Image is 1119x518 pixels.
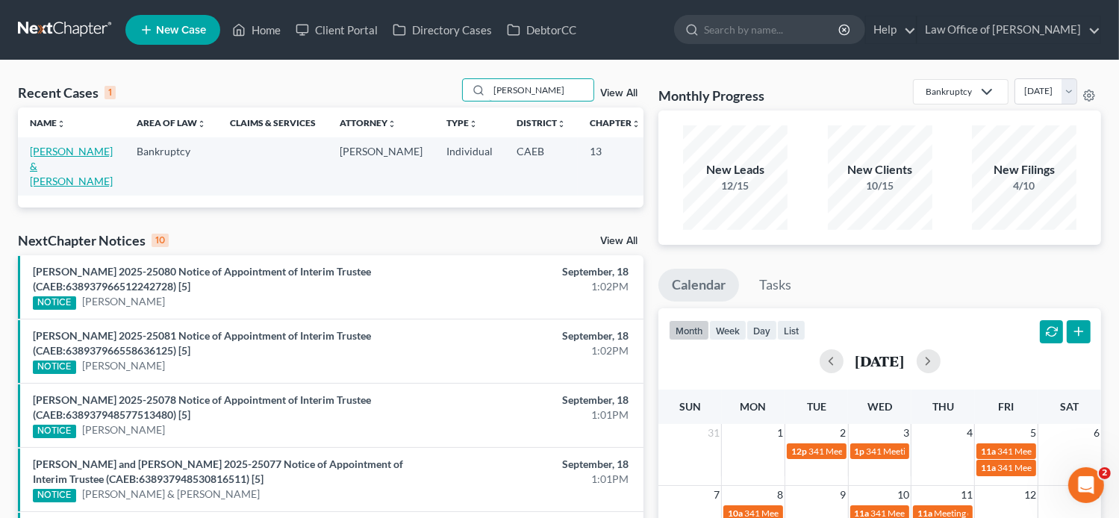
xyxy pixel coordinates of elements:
span: 11 [959,486,974,504]
td: [PERSON_NAME] [328,137,434,195]
span: 12p [791,446,807,457]
a: Chapterunfold_more [590,117,640,128]
a: Directory Cases [385,16,499,43]
td: Bankruptcy [125,137,218,195]
span: 341 Meeting for Cariss Milano & [PERSON_NAME] [808,446,1005,457]
div: NOTICE [33,425,76,438]
a: Client Portal [288,16,385,43]
span: 3 [902,424,911,442]
a: [PERSON_NAME] [82,422,165,437]
span: 6 [1092,424,1101,442]
button: week [709,320,746,340]
i: unfold_more [57,119,66,128]
a: [PERSON_NAME] 2025-25080 Notice of Appointment of Interim Trustee (CAEB:638937966512242728) [5] [33,265,371,293]
div: 1:01PM [440,472,629,487]
div: 1:01PM [440,408,629,422]
span: 7 [712,486,721,504]
div: NOTICE [33,361,76,374]
a: Nameunfold_more [30,117,66,128]
span: 341 Meeting for [PERSON_NAME][GEOGRAPHIC_DATA] [867,446,1091,457]
a: DebtorCC [499,16,584,43]
div: 1:02PM [440,343,629,358]
div: New Leads [683,161,788,178]
span: 11a [981,462,996,473]
button: day [746,320,777,340]
span: 5 [1029,424,1038,442]
td: CAEB [505,137,578,195]
span: Tue [807,400,826,413]
div: 10 [152,234,169,247]
span: Sun [679,400,701,413]
iframe: Intercom live chat [1068,467,1104,503]
div: NextChapter Notices [18,231,169,249]
a: Attorneyunfold_more [340,117,396,128]
th: Claims & Services [218,107,328,137]
input: Search by name... [489,79,593,101]
a: Help [866,16,916,43]
i: unfold_more [387,119,396,128]
span: New Case [156,25,206,36]
a: Typeunfold_more [446,117,478,128]
span: Mon [741,400,767,413]
span: Sat [1060,400,1079,413]
a: [PERSON_NAME] 2025-25078 Notice of Appointment of Interim Trustee (CAEB:638937948577513480) [5] [33,393,371,421]
div: September, 18 [440,457,629,472]
a: View All [600,88,638,99]
a: Area of Lawunfold_more [137,117,206,128]
span: 1p [855,446,865,457]
i: unfold_more [632,119,640,128]
span: 12 [1023,486,1038,504]
span: 2 [839,424,848,442]
a: Home [225,16,288,43]
div: New Filings [972,161,1076,178]
div: September, 18 [440,264,629,279]
td: 13 [578,137,652,195]
span: 31 [706,424,721,442]
a: Law Office of [PERSON_NAME] [917,16,1100,43]
div: Bankruptcy [926,85,972,98]
a: [PERSON_NAME] 2025-25081 Notice of Appointment of Interim Trustee (CAEB:638937966558636125) [5] [33,329,371,357]
td: Individual [434,137,505,195]
a: View All [600,236,638,246]
a: [PERSON_NAME] and [PERSON_NAME] 2025-25077 Notice of Appointment of Interim Trustee (CAEB:6389379... [33,458,403,485]
div: 12/15 [683,178,788,193]
input: Search by name... [704,16,841,43]
span: Wed [867,400,892,413]
i: unfold_more [197,119,206,128]
a: [PERSON_NAME] & [PERSON_NAME] [82,487,260,502]
div: New Clients [828,161,932,178]
div: NOTICE [33,296,76,310]
div: September, 18 [440,393,629,408]
button: list [777,320,805,340]
a: Tasks [746,269,805,302]
i: unfold_more [469,119,478,128]
div: NOTICE [33,489,76,502]
div: 1 [105,86,116,99]
a: [PERSON_NAME] & [PERSON_NAME] [30,145,113,187]
span: 8 [776,486,785,504]
a: Districtunfold_more [517,117,566,128]
span: 2 [1099,467,1111,479]
a: [PERSON_NAME] [82,294,165,309]
span: 1 [776,424,785,442]
h3: Monthly Progress [658,87,764,104]
a: Calendar [658,269,739,302]
h2: [DATE] [855,353,905,369]
i: unfold_more [557,119,566,128]
span: 9 [839,486,848,504]
div: Recent Cases [18,84,116,102]
div: 1:02PM [440,279,629,294]
span: Thu [932,400,954,413]
span: 10 [896,486,911,504]
span: 4 [965,424,974,442]
span: 11a [981,446,996,457]
button: month [669,320,709,340]
a: [PERSON_NAME] [82,358,165,373]
span: Fri [998,400,1014,413]
div: 10/15 [828,178,932,193]
div: 4/10 [972,178,1076,193]
div: September, 18 [440,328,629,343]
